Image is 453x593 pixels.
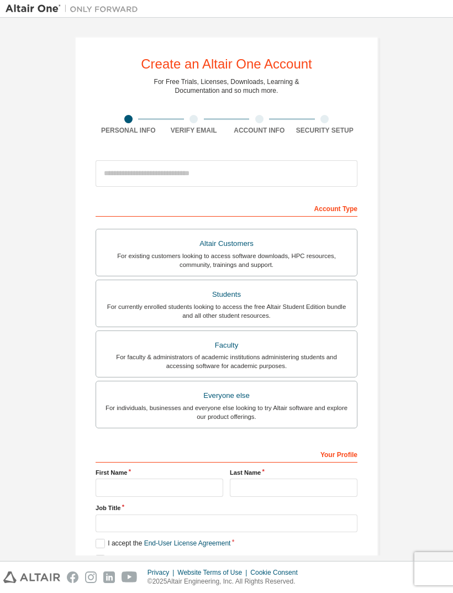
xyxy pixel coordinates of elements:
[3,571,60,583] img: altair_logo.svg
[103,302,350,320] div: For currently enrolled students looking to access the free Altair Student Edition bundle and all ...
[292,126,358,135] div: Security Setup
[177,568,250,577] div: Website Terms of Use
[148,577,304,586] p: © 2025 Altair Engineering, Inc. All Rights Reserved.
[230,468,357,477] label: Last Name
[144,539,231,547] a: End-User License Agreement
[96,555,255,564] label: I would like to receive marketing emails from Altair
[250,568,304,577] div: Cookie Consent
[96,468,223,477] label: First Name
[96,445,357,463] div: Your Profile
[103,571,115,583] img: linkedin.svg
[67,571,78,583] img: facebook.svg
[227,126,292,135] div: Account Info
[122,571,138,583] img: youtube.svg
[103,251,350,269] div: For existing customers looking to access software downloads, HPC resources, community, trainings ...
[103,388,350,403] div: Everyone else
[96,126,161,135] div: Personal Info
[103,287,350,302] div: Students
[141,57,312,71] div: Create an Altair One Account
[96,199,357,217] div: Account Type
[96,503,357,512] label: Job Title
[103,353,350,370] div: For faculty & administrators of academic institutions administering students and accessing softwa...
[103,338,350,353] div: Faculty
[161,126,227,135] div: Verify Email
[154,77,299,95] div: For Free Trials, Licenses, Downloads, Learning & Documentation and so much more.
[103,403,350,421] div: For individuals, businesses and everyone else looking to try Altair software and explore our prod...
[103,236,350,251] div: Altair Customers
[148,568,177,577] div: Privacy
[85,571,97,583] img: instagram.svg
[96,539,230,548] label: I accept the
[6,3,144,14] img: Altair One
